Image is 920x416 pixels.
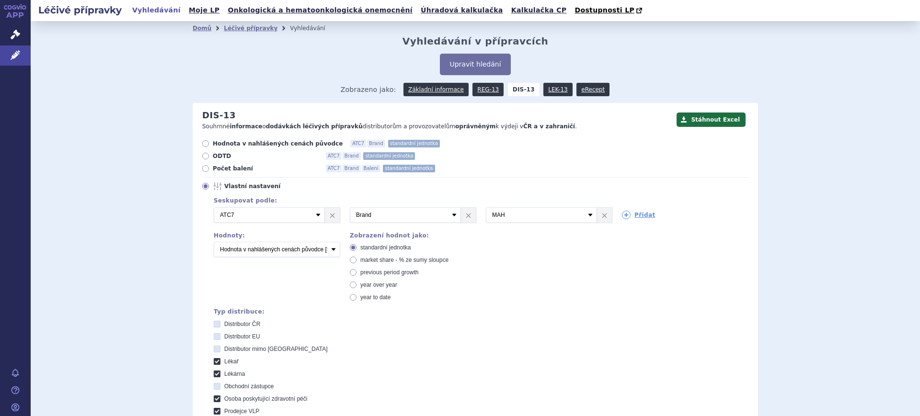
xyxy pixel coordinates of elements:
span: ATC7 [326,165,342,172]
a: Domů [193,25,211,32]
button: Stáhnout Excel [677,112,746,127]
a: Kalkulačka CP [508,4,570,17]
a: Přidat [622,211,655,219]
span: Hodnota v nahlášených cenách původce [213,140,343,147]
strong: informace [230,123,263,130]
span: standardní jednotka [363,152,415,160]
span: Brand [343,165,361,172]
a: eRecept [576,83,609,96]
a: × [597,208,612,222]
strong: ČR a v zahraničí [523,123,575,130]
div: Zobrazení hodnot jako: [350,232,476,239]
span: Lékař [224,358,239,365]
span: year over year [360,281,397,288]
span: Balení [362,165,380,172]
span: previous period growth [360,269,418,276]
button: Upravit hledání [440,54,510,75]
a: Dostupnosti LP [572,4,647,17]
strong: dodávkách léčivých přípravků [266,123,363,130]
span: ATC7 [350,140,366,147]
span: Brand [343,152,361,160]
strong: DIS-13 [508,83,540,96]
span: standardní jednotka [388,140,440,147]
span: Distributor ČR [224,321,260,327]
a: Moje LP [186,4,222,17]
strong: oprávněným [455,123,495,130]
h2: Vyhledávání v přípravcích [402,35,549,47]
span: Dostupnosti LP [575,6,634,14]
span: ATC7 [326,152,342,160]
a: Vyhledávání [129,4,184,17]
span: Lékárna [224,371,245,377]
a: Základní informace [403,83,469,96]
span: Brand [367,140,385,147]
p: Souhrnné o distributorům a provozovatelům k výdeji v . [202,123,672,131]
div: Typ distribuce: [214,308,748,315]
span: Osoba poskytující zdravotní péči [224,395,307,402]
a: × [461,208,476,222]
a: Onkologická a hematoonkologická onemocnění [225,4,415,17]
span: Distributor EU [224,333,260,340]
span: Počet balení [213,165,318,172]
span: standardní jednotka [360,244,411,251]
span: market share - % ze sumy sloupce [360,257,448,263]
span: Vlastní nastavení [224,182,330,190]
div: Seskupovat podle: [204,197,748,204]
h2: Léčivé přípravky [31,3,129,17]
span: Prodejce VLP [224,408,259,415]
div: Hodnoty: [214,232,340,239]
span: Obchodní zástupce [224,383,274,390]
span: year to date [360,294,391,301]
a: Úhradová kalkulačka [418,4,506,17]
span: Zobrazeno jako: [341,83,396,96]
span: ODTD [213,152,318,160]
div: 3 [204,207,748,223]
h2: DIS-13 [202,110,236,121]
span: standardní jednotka [383,165,435,172]
li: Vyhledávání [290,21,338,35]
a: × [325,208,340,222]
a: REG-13 [472,83,504,96]
a: LEK-13 [543,83,572,96]
a: Léčivé přípravky [224,25,277,32]
span: Distributor mimo [GEOGRAPHIC_DATA] [224,346,328,352]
